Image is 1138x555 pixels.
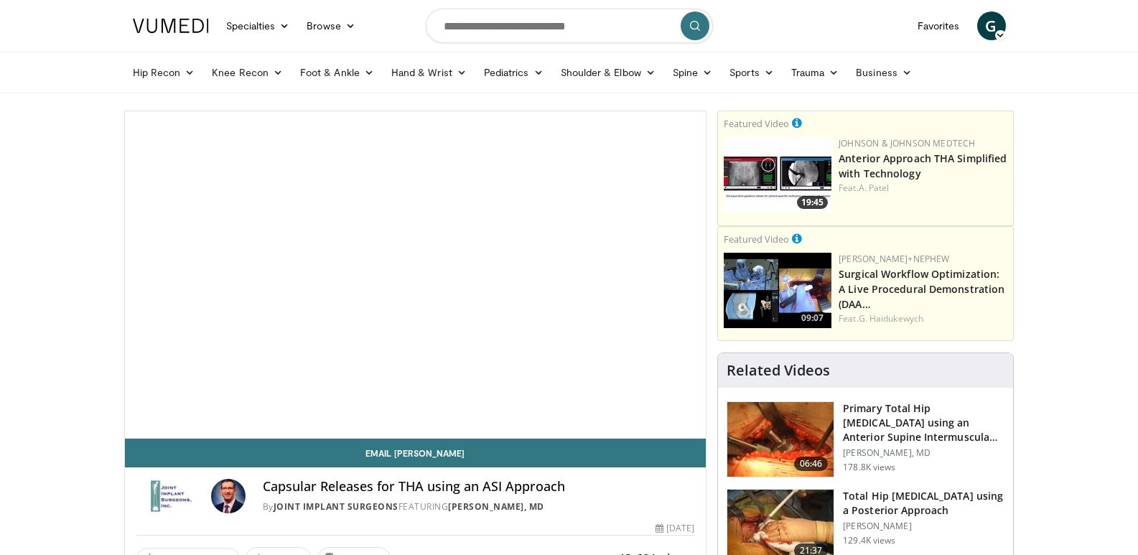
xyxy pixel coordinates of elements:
[839,151,1007,180] a: Anterior Approach THA Simplified with Technology
[203,58,292,87] a: Knee Recon
[977,11,1006,40] a: G
[724,137,831,213] a: 19:45
[859,182,890,194] a: A. Patel
[475,58,552,87] a: Pediatrics
[274,500,398,513] a: Joint Implant Surgeons
[125,439,706,467] a: Email [PERSON_NAME]
[724,253,831,328] img: bcfc90b5-8c69-4b20-afee-af4c0acaf118.150x105_q85_crop-smart_upscale.jpg
[211,479,246,513] img: Avatar
[727,401,1004,477] a: 06:46 Primary Total Hip [MEDICAL_DATA] using an Anterior Supine Intermuscula… [PERSON_NAME], MD 1...
[292,58,383,87] a: Foot & Ankle
[847,58,920,87] a: Business
[839,253,949,265] a: [PERSON_NAME]+Nephew
[218,11,299,40] a: Specialties
[843,401,1004,444] h3: Primary Total Hip [MEDICAL_DATA] using an Anterior Supine Intermuscula…
[383,58,475,87] a: Hand & Wrist
[727,402,834,477] img: 263423_3.png.150x105_q85_crop-smart_upscale.jpg
[843,535,895,546] p: 129.4K views
[839,267,1004,311] a: Surgical Workflow Optimization: A Live Procedural Demonstration (DAA…
[797,312,828,325] span: 09:07
[664,58,721,87] a: Spine
[843,489,1004,518] h3: Total Hip [MEDICAL_DATA] using a Posterior Approach
[724,233,789,246] small: Featured Video
[448,500,544,513] a: [PERSON_NAME], MD
[839,182,1007,195] div: Feat.
[724,117,789,130] small: Featured Video
[839,312,1007,325] div: Feat.
[843,521,1004,532] p: [PERSON_NAME]
[552,58,664,87] a: Shoulder & Elbow
[727,362,830,379] h4: Related Videos
[136,479,205,513] img: Joint Implant Surgeons
[843,447,1004,459] p: [PERSON_NAME], MD
[263,500,695,513] div: By FEATURING
[426,9,713,43] input: Search topics, interventions
[797,196,828,209] span: 19:45
[839,137,975,149] a: Johnson & Johnson MedTech
[721,58,783,87] a: Sports
[859,312,923,325] a: G. Haidukewych
[124,58,204,87] a: Hip Recon
[783,58,848,87] a: Trauma
[724,253,831,328] a: 09:07
[794,457,829,471] span: 06:46
[656,522,694,535] div: [DATE]
[724,137,831,213] img: 06bb1c17-1231-4454-8f12-6191b0b3b81a.150x105_q85_crop-smart_upscale.jpg
[909,11,969,40] a: Favorites
[298,11,364,40] a: Browse
[133,19,209,33] img: VuMedi Logo
[125,111,706,439] video-js: Video Player
[843,462,895,473] p: 178.8K views
[263,479,695,495] h4: Capsular Releases for THA using an ASI Approach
